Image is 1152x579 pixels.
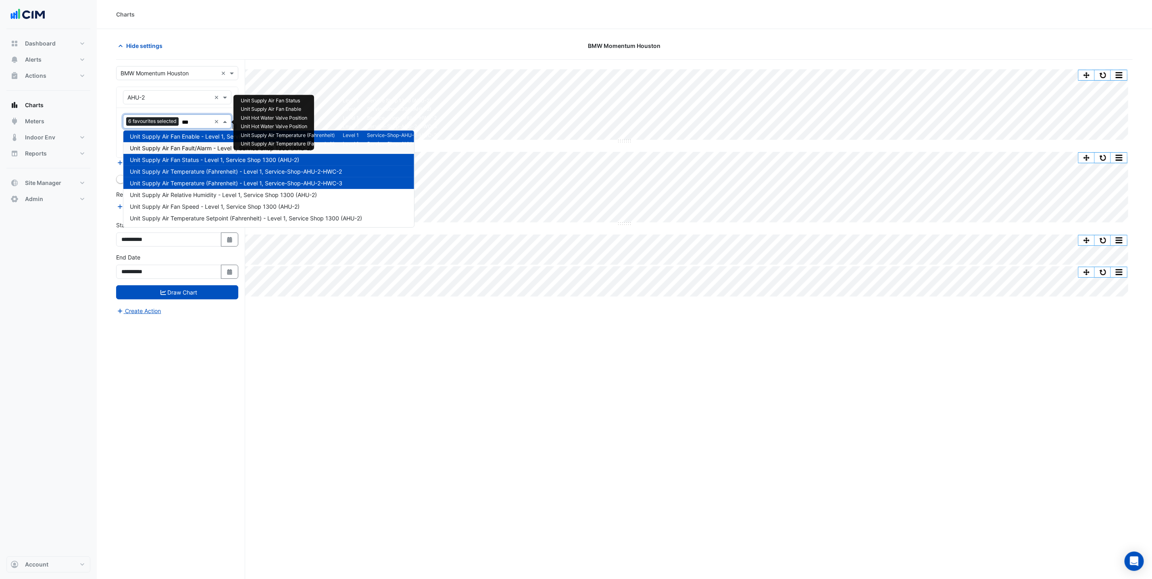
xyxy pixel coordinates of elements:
span: Hide settings [126,42,162,50]
span: Actions [25,72,46,80]
button: Actions [6,68,90,84]
td: Service Shop 1300 (AHU-2) [363,97,441,106]
button: Pan [1079,70,1095,80]
button: Account [6,556,90,573]
span: Meters [25,117,44,125]
span: Clear [221,69,228,77]
span: Unit Supply Air Fan Enable - Level 1, Service Shop 1300 (AHU-2) [130,133,300,140]
button: Create Action [116,306,162,315]
span: Admin [25,195,43,203]
button: Meters [6,113,90,129]
div: Open Intercom Messenger [1125,552,1144,571]
button: Pan [1079,267,1095,277]
span: 6 favourites selected [126,117,179,125]
span: Unit Supply Air Temperature (Fahrenheit) - Level 1, Service-Shop-AHU-2-HWC-3 [130,180,342,187]
ng-dropdown-panel: Options list [123,130,415,228]
app-icon: Dashboard [10,39,19,48]
button: More Options [1111,267,1127,277]
button: Draw Chart [116,285,238,299]
span: Unit Supply Air Fan Speed - Level 1, Service Shop 1300 (AHU-2) [130,203,300,210]
button: Add Reference Line [116,202,176,211]
button: Pan [1079,153,1095,163]
td: Unit Hot Water Valve Position [237,114,339,123]
td: Unit Supply Air Fan Enable [237,105,339,114]
td: Service-Shop-AHU-2-HWC-2 [363,114,441,123]
button: Indoor Env [6,129,90,145]
span: BMW Momentum Houston [588,42,660,50]
img: Company Logo [10,6,46,23]
td: Service-Shop-AHU-2-HWC-2 [363,131,441,140]
td: Unit Supply Air Temperature (Fahrenheit) [237,140,339,149]
button: Reset [1095,70,1111,80]
button: Reset [1095,235,1111,245]
app-icon: Charts [10,101,19,109]
span: Unit Supply Air Temperature (Fahrenheit) - Level 1, Service-Shop-AHU-2-HWC-2 [130,168,342,175]
td: Unit Hot Water Valve Position [237,122,339,131]
span: Unit Supply Air Fan Status - Level 1, Service Shop 1300 (AHU-2) [130,156,299,163]
td: Level 1 [339,131,363,140]
span: Indoor Env [25,133,55,141]
td: Service-Shop-AHU-2-HWC-3 [363,140,441,149]
app-icon: Alerts [10,56,19,64]
td: Unit Supply Air Temperature (Fahrenheit) [237,131,339,140]
span: Alerts [25,56,42,64]
button: More Options [1111,153,1127,163]
label: Start Date [116,221,143,229]
span: Unit Supply Air Fan Fault/Alarm - Level 1, Service Shop 1300 (AHU-2) [130,145,312,151]
button: Reports [6,145,90,162]
button: More Options [1111,235,1127,245]
button: Charts [6,97,90,113]
button: Reset [1095,267,1111,277]
td: Level 1 [339,97,363,106]
label: End Date [116,253,140,261]
app-icon: Actions [10,72,19,80]
fa-icon: Select Date [226,236,233,243]
app-icon: Reports [10,149,19,158]
button: Admin [6,191,90,207]
button: Alerts [6,52,90,68]
fa-icon: Select Date [226,268,233,275]
span: Unit Supply Air Relative Humidity - Level 1, Service Shop 1300 (AHU-2) [130,191,317,198]
button: Pan [1079,235,1095,245]
button: Add Equipment [116,158,165,168]
button: More Options [1111,70,1127,80]
span: Reports [25,149,47,158]
span: Charts [25,101,44,109]
span: Clear [214,117,221,126]
span: Dashboard [25,39,56,48]
span: Account [25,560,48,569]
div: Charts [116,10,135,19]
td: Level 1 [339,140,363,149]
button: Dashboard [6,35,90,52]
td: Service-Shop-AHU-2-HWC-3 [363,122,441,131]
td: Service Shop 1300 (AHU-2) [363,105,441,114]
button: Reset [1095,153,1111,163]
app-icon: Admin [10,195,19,203]
button: Hide settings [116,39,168,53]
span: Clear [214,93,221,102]
app-icon: Site Manager [10,179,19,187]
span: Site Manager [25,179,61,187]
td: Level 1 [339,105,363,114]
app-icon: Indoor Env [10,133,19,141]
td: Level 1 [339,122,363,131]
td: Level 1 [339,114,363,123]
label: Reference Lines [116,190,158,199]
td: Unit Supply Air Fan Status [237,97,339,106]
app-icon: Meters [10,117,19,125]
span: Unit Supply Air Temperature Setpoint (Fahrenheit) - Level 1, Service Shop 1300 (AHU-2) [130,215,362,222]
button: Site Manager [6,175,90,191]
